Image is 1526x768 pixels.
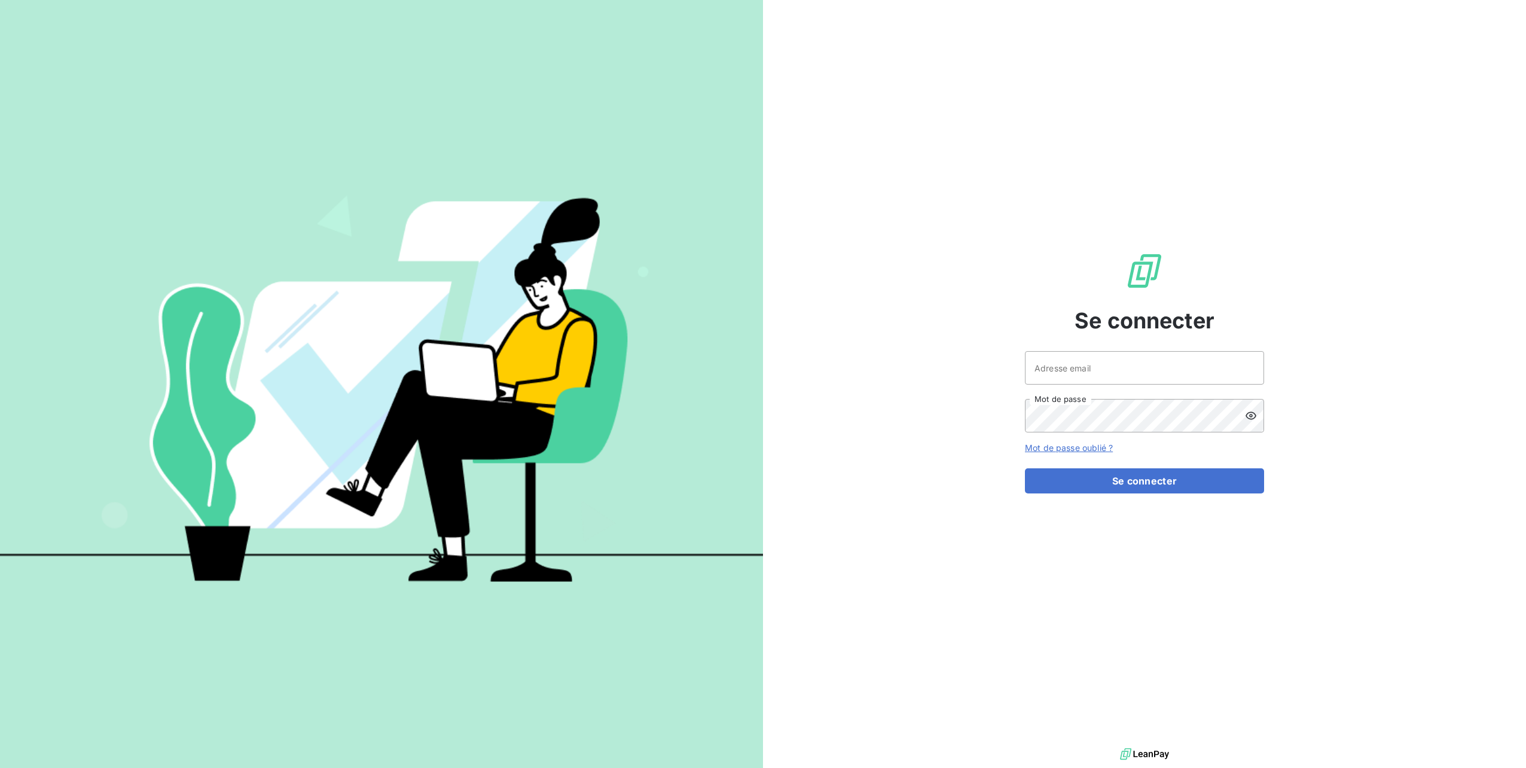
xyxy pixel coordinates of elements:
[1125,252,1164,290] img: Logo LeanPay
[1025,351,1264,385] input: placeholder
[1025,443,1113,453] a: Mot de passe oublié ?
[1075,304,1214,337] span: Se connecter
[1025,468,1264,493] button: Se connecter
[1120,745,1169,763] img: logo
